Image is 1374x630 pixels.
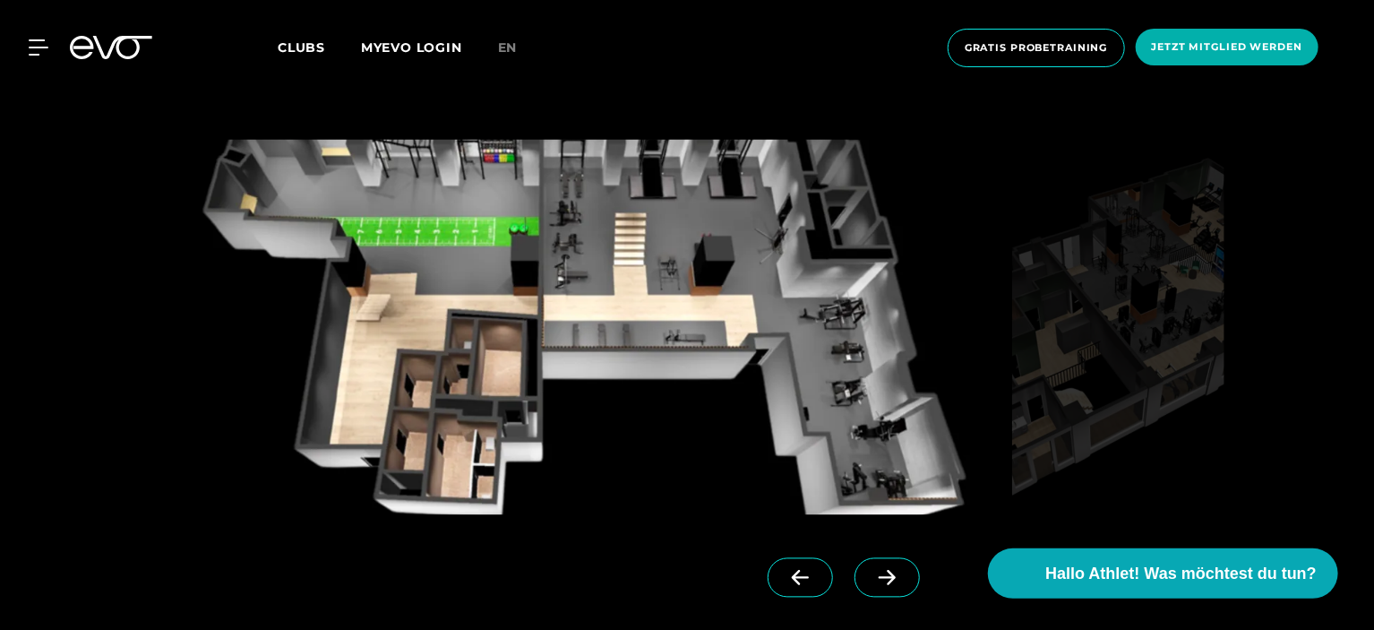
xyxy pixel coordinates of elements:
span: Hallo Athlet! Was möchtest du tun? [1045,562,1317,586]
a: Clubs [278,39,361,56]
a: en [498,38,539,58]
span: en [498,39,518,56]
span: Clubs [278,39,325,56]
a: Gratis Probetraining [942,29,1130,67]
img: evofitness [1012,140,1224,515]
button: Hallo Athlet! Was möchtest du tun? [988,548,1338,599]
a: Jetzt Mitglied werden [1130,29,1324,67]
span: Gratis Probetraining [965,40,1108,56]
img: evofitness [157,140,1005,515]
span: Jetzt Mitglied werden [1152,39,1302,55]
a: MYEVO LOGIN [361,39,462,56]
